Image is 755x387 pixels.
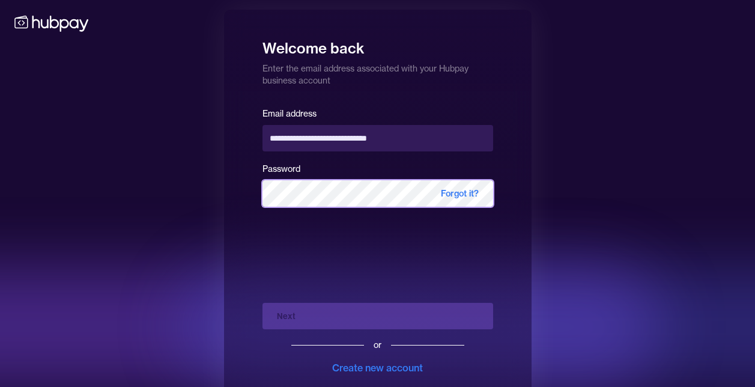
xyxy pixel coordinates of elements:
label: Password [262,163,300,174]
h1: Welcome back [262,31,493,58]
label: Email address [262,108,317,119]
p: Enter the email address associated with your Hubpay business account [262,58,493,87]
span: Forgot it? [426,180,493,207]
div: or [374,339,381,351]
div: Create new account [332,361,423,375]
